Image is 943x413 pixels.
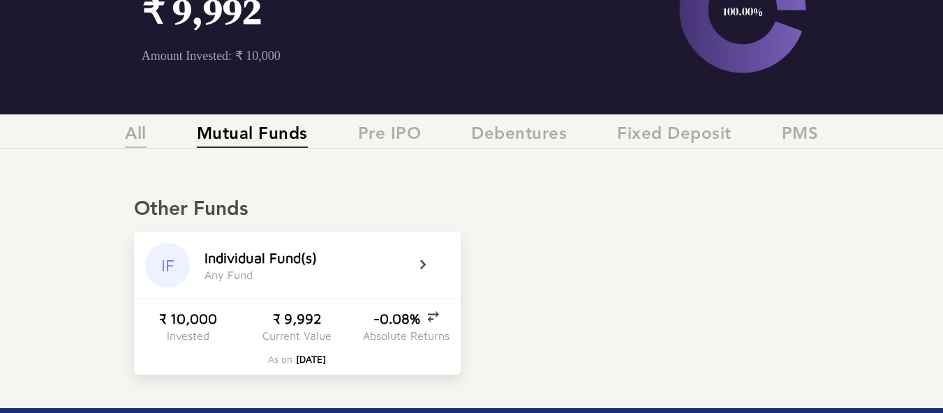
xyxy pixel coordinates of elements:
[363,329,450,342] div: Absolute Returns
[471,125,567,148] span: Debentures
[617,125,732,148] span: Fixed Deposit
[145,243,190,287] div: IF
[167,329,209,342] div: Invested
[125,125,147,148] span: All
[205,250,317,266] div: I n d i v i d u a l F u n d ( s )
[358,125,422,148] span: Pre IPO
[134,198,809,222] div: Other Funds
[373,310,439,326] div: -0.08%
[722,3,762,19] text: 100.00%
[142,48,542,63] p: Amount Invested: ₹ 10,000
[268,353,326,365] div: As on:
[782,125,819,148] span: PMS
[273,310,322,326] div: ₹ 9,992
[296,353,326,365] span: [DATE]
[159,310,217,326] div: ₹ 10,000
[262,329,332,342] div: Current Value
[197,125,308,148] span: Mutual Funds
[205,269,253,281] div: A n y F u n d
